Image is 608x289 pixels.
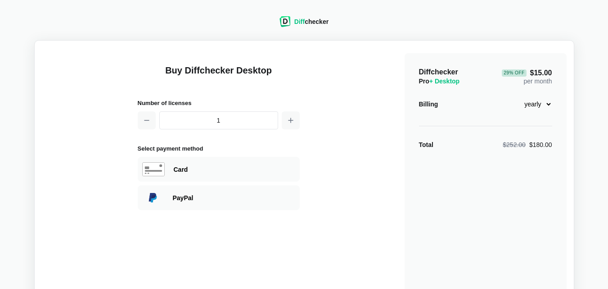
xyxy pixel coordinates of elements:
h2: Number of licenses [138,98,300,108]
strong: Total [419,141,433,148]
div: Paying with PayPal [173,193,295,202]
div: Paying with Card [138,157,300,182]
input: 1 [159,111,278,129]
h1: Buy Diffchecker Desktop [138,64,300,87]
span: $15.00 [502,69,552,77]
span: Pro [419,78,460,85]
div: Paying with PayPal [138,185,300,210]
div: per month [502,68,552,86]
span: $252.00 [503,141,526,148]
span: Diffchecker [419,68,458,76]
span: + Desktop [429,78,459,85]
span: Diff [294,18,305,25]
div: Paying with Card [174,165,295,174]
div: checker [294,17,329,26]
div: $180.00 [503,140,552,149]
img: Diffchecker logo [279,16,291,27]
a: Diffchecker logoDiffchecker [279,21,329,28]
h2: Select payment method [138,144,300,153]
div: Billing [419,100,438,109]
div: 29 % Off [502,69,526,77]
